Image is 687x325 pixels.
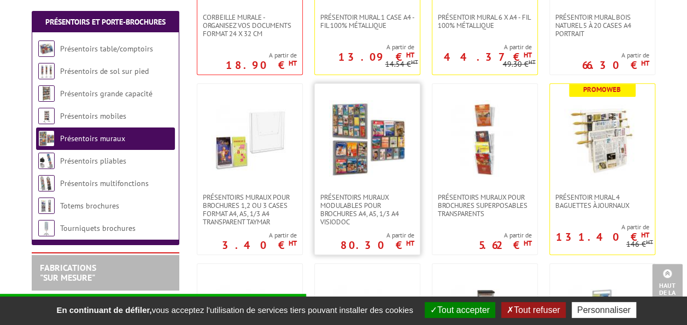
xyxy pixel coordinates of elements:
[406,239,414,248] sup: HT
[197,13,302,38] a: Corbeille Murale - Organisez vos documents format 24 x 32 cm
[406,50,414,60] sup: HT
[501,302,565,318] button: Tout refuser
[60,66,149,76] a: Présentoirs de sol sur pied
[38,63,55,79] img: Présentoirs de sol sur pied
[652,264,683,309] a: Haut de la page
[503,60,536,68] p: 49.30 €
[641,59,649,68] sup: HT
[447,100,523,177] img: PRÉSENTOIRS MURAUX POUR BROCHURES SUPERPOSABLES TRANSPARENTS
[40,262,96,283] a: FABRICATIONS"Sur Mesure"
[550,13,655,38] a: Présentoir Mural Bois naturel 5 à 20 cases A4 Portrait
[583,85,621,94] b: Promoweb
[438,13,532,30] span: Présentoir mural 6 x A4 - Fil 100% métallique
[320,193,414,226] span: Présentoirs muraux modulables pour brochures A4, A5, 1/3 A4 VISIODOC
[38,130,55,147] img: Présentoirs muraux
[411,58,418,66] sup: HT
[555,193,649,210] span: Présentoir mural 4 baguettes à journaux
[203,193,297,226] span: PRÉSENTOIRS MURAUX POUR BROCHURES 1,2 OU 3 CASES FORMAT A4, A5, 1/3 A4 TRANSPARENT TAYMAR
[197,193,302,226] a: PRÉSENTOIRS MURAUX POUR BROCHURES 1,2 OU 3 CASES FORMAT A4, A5, 1/3 A4 TRANSPARENT TAYMAR
[60,134,125,143] a: Présentoirs muraux
[315,43,414,51] span: A partir de
[432,43,532,51] span: A partir de
[564,100,641,177] img: Présentoir mural 4 baguettes à journaux
[60,89,152,98] a: Présentoirs grande capacité
[524,50,532,60] sup: HT
[226,62,297,68] p: 18.90 €
[320,13,414,30] span: Présentoir mural 1 case A4 - Fil 100% métallique
[51,305,418,315] span: vous acceptez l'utilisation de services tiers pouvant installer des cookies
[226,51,297,60] span: A partir de
[529,58,536,66] sup: HT
[38,175,55,191] img: Présentoirs multifonctions
[203,13,297,38] span: Corbeille Murale - Organisez vos documents format 24 x 32 cm
[479,231,532,240] span: A partir de
[479,242,532,248] p: 5.62 €
[60,156,126,166] a: Présentoirs pliables
[340,231,414,240] span: A partir de
[626,240,653,248] p: 146 €
[289,239,297,248] sup: HT
[438,193,532,218] span: PRÉSENTOIRS MURAUX POUR BROCHURES SUPERPOSABLES TRANSPARENTS
[524,239,532,248] sup: HT
[572,302,636,318] button: Personnaliser (fenêtre modale)
[45,17,166,27] a: Présentoirs et Porte-brochures
[60,111,126,121] a: Présentoirs mobiles
[212,100,288,177] img: PRÉSENTOIRS MURAUX POUR BROCHURES 1,2 OU 3 CASES FORMAT A4, A5, 1/3 A4 TRANSPARENT TAYMAR
[56,305,151,315] strong: En continuant de défiler,
[38,153,55,169] img: Présentoirs pliables
[550,223,649,231] span: A partir de
[555,13,649,38] span: Présentoir Mural Bois naturel 5 à 20 cases A4 Portrait
[556,234,649,240] p: 131.40 €
[338,54,414,60] p: 13.09 €
[582,62,649,68] p: 66.30 €
[646,238,653,246] sup: HT
[550,193,655,210] a: Présentoir mural 4 baguettes à journaux
[222,231,297,240] span: A partir de
[315,193,420,226] a: Présentoirs muraux modulables pour brochures A4, A5, 1/3 A4 VISIODOC
[315,13,420,30] a: Présentoir mural 1 case A4 - Fil 100% métallique
[38,85,55,102] img: Présentoirs grande capacité
[222,242,297,248] p: 3.40 €
[340,242,414,248] p: 80.30 €
[329,100,406,177] img: Présentoirs muraux modulables pour brochures A4, A5, 1/3 A4 VISIODOC
[60,178,149,188] a: Présentoirs multifonctions
[425,302,495,318] button: Tout accepter
[582,51,649,60] span: A partir de
[60,44,153,54] a: Présentoirs table/comptoirs
[289,59,297,68] sup: HT
[38,108,55,124] img: Présentoirs mobiles
[385,60,418,68] p: 14.54 €
[432,193,537,218] a: PRÉSENTOIRS MURAUX POUR BROCHURES SUPERPOSABLES TRANSPARENTS
[60,223,136,233] a: Tourniquets brochures
[444,54,532,60] p: 44.37 €
[60,201,119,211] a: Totems brochures
[38,40,55,57] img: Présentoirs table/comptoirs
[38,220,55,236] img: Tourniquets brochures
[432,13,537,30] a: Présentoir mural 6 x A4 - Fil 100% métallique
[38,198,55,214] img: Totems brochures
[641,230,649,240] sup: HT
